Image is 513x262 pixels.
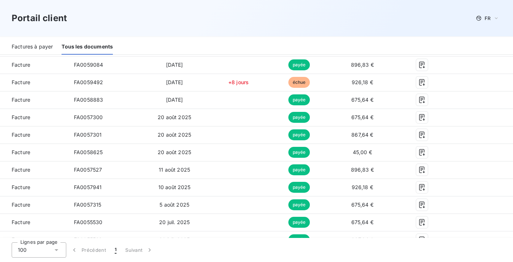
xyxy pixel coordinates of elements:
[351,132,373,138] span: 867,64 €
[159,167,190,173] span: 11 août 2025
[6,184,62,191] span: Facture
[485,15,490,21] span: FR
[352,79,373,85] span: 926,18 €
[6,79,62,86] span: Facture
[351,97,374,103] span: 675,64 €
[12,12,67,25] h3: Portail client
[6,96,62,103] span: Facture
[74,114,103,120] span: FA0057300
[288,94,310,105] span: payée
[159,236,190,243] span: 20 juil. 2025
[166,79,183,85] span: [DATE]
[351,114,374,120] span: 675,64 €
[74,149,103,155] span: FA0058625
[351,62,374,68] span: 896,83 €
[288,112,310,123] span: payée
[121,242,158,258] button: Suivant
[158,184,191,190] span: 10 août 2025
[288,129,310,140] span: payée
[6,131,62,138] span: Facture
[66,242,110,258] button: Précédent
[12,39,53,55] div: Factures à payer
[158,114,191,120] span: 20 août 2025
[74,236,101,243] span: FA0055531
[18,246,27,254] span: 100
[6,114,62,121] span: Facture
[74,184,102,190] span: FA0057941
[159,202,189,208] span: 5 août 2025
[6,201,62,208] span: Facture
[351,236,373,243] span: 867,64 €
[6,149,62,156] span: Facture
[166,97,183,103] span: [DATE]
[288,164,310,175] span: payée
[74,97,103,103] span: FA0058883
[6,166,62,173] span: Facture
[288,199,310,210] span: payée
[74,202,101,208] span: FA0057315
[74,62,103,68] span: FA0059084
[351,167,374,173] span: 896,83 €
[74,79,103,85] span: FA0059492
[288,147,310,158] span: payée
[158,132,191,138] span: 20 août 2025
[352,184,373,190] span: 926,18 €
[288,59,310,70] span: payée
[288,77,310,88] span: échue
[159,219,190,225] span: 20 juil. 2025
[353,149,372,155] span: 45,00 €
[74,132,102,138] span: FA0057301
[6,236,62,243] span: Facture
[158,149,191,155] span: 20 août 2025
[288,234,310,245] span: payée
[288,217,310,228] span: payée
[6,219,62,226] span: Facture
[74,219,102,225] span: FA0055530
[62,39,113,55] div: Tous les documents
[351,219,374,225] span: 675,64 €
[110,242,121,258] button: 1
[351,202,374,208] span: 675,64 €
[74,167,102,173] span: FA0057527
[6,61,62,69] span: Facture
[166,62,183,68] span: [DATE]
[228,79,249,85] span: +8 jours
[115,246,117,254] span: 1
[288,182,310,193] span: payée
